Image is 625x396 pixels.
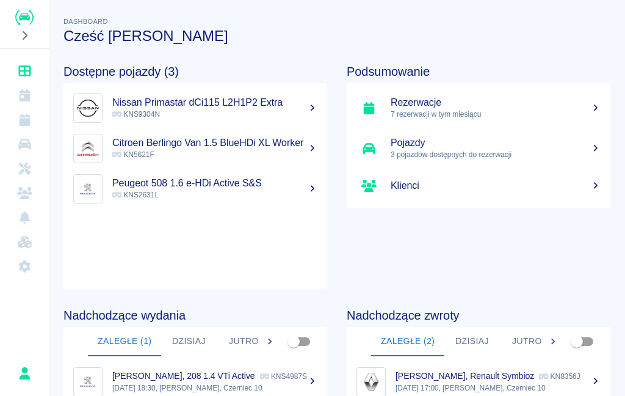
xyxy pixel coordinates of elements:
a: Pojazdy3 pojazdów dostępnych do rezerwacji [347,128,610,169]
button: Zaległe (1) [88,327,161,356]
img: Image [359,370,383,394]
h3: Cześć [PERSON_NAME] [63,28,610,45]
p: 3 pojazdów dostępnych do rezerwacji [391,149,601,160]
span: KN5621F [112,150,154,159]
h5: Rezerwacje [391,97,601,109]
h4: Dostępne pojazdy (3) [63,64,327,79]
h5: Peugeot 508 1.6 e-HDi Active S&S [112,177,317,189]
h4: Podsumowanie [347,64,610,79]
a: Powiadomienia [5,205,44,230]
a: Klienci [5,181,44,205]
h5: Pojazdy [391,137,601,149]
a: Klienci [347,169,610,203]
p: 7 rezerwacji w tym miesiącu [391,109,601,120]
span: Pokaż przypisane tylko do mnie [282,330,305,353]
span: KNS9304N [112,110,160,119]
a: Rezerwacje7 rezerwacji w tym miesiącu [347,88,610,128]
a: ImageNissan Primastar dCi115 L2H1P2 Extra KNS9304N [63,88,327,128]
button: Zaległe (2) [371,327,444,356]
button: Rozwiń nawigację [15,28,34,43]
h5: Nissan Primastar dCi115 L2H1P2 Extra [112,97,317,109]
a: Ustawienia [5,254,44,279]
h5: Citroen Berlingo Van 1.5 BlueHDi XL Worker [112,137,317,149]
button: Jutro [216,327,271,356]
a: Serwisy [5,156,44,181]
h4: Nadchodzące zwroty [347,308,610,323]
a: Flota [5,132,44,156]
a: Rezerwacje [5,108,44,132]
img: Image [76,177,99,200]
p: KNS4987S [260,372,307,381]
h5: Klienci [391,180,601,192]
button: Dzisiaj [161,327,216,356]
a: Kalendarz [5,83,44,108]
h4: Nadchodzące wydania [63,308,327,323]
button: Karol Klag [12,361,37,386]
p: [DATE] 17:00, [PERSON_NAME], Czerniec 10 [396,383,601,394]
p: [DATE] 18:30, [PERSON_NAME], Czerniec 10 [112,383,317,394]
p: [PERSON_NAME], 208 1.4 VTi Active [112,371,255,381]
button: Dzisiaj [444,327,499,356]
img: Image [76,137,99,160]
span: KNS2631L [112,191,159,199]
p: KN8356J [539,372,580,381]
img: Renthelp [15,10,34,25]
img: Image [76,97,99,120]
span: Dashboard [63,18,108,25]
a: Widget WWW [5,230,44,254]
p: [PERSON_NAME], Renault Symbioz [396,371,534,381]
a: ImagePeugeot 508 1.6 e-HDi Active S&S KNS2631L [63,169,327,209]
a: Dashboard [5,59,44,83]
img: Image [76,370,99,394]
button: Jutro [499,327,554,356]
span: Pokaż przypisane tylko do mnie [565,330,588,353]
a: ImageCitroen Berlingo Van 1.5 BlueHDi XL Worker KN5621F [63,128,327,169]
